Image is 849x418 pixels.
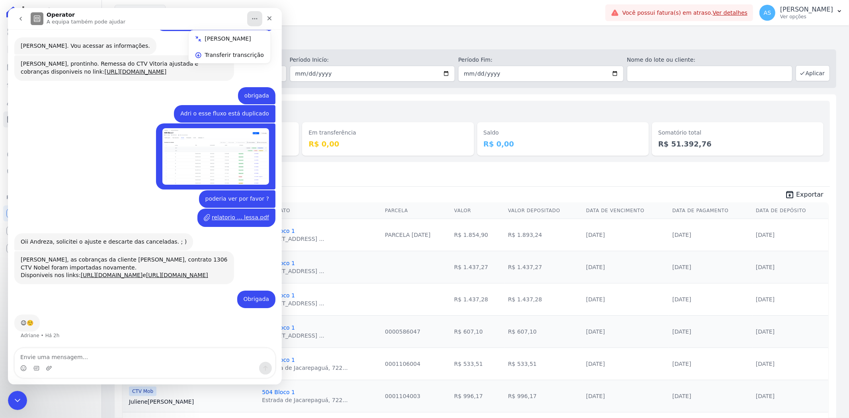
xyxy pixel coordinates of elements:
button: Início [239,3,254,18]
div: Andreza diz… [6,115,267,182]
a: [DATE] [586,264,605,270]
td: R$ 1.437,27 [451,251,505,283]
div: Obrigada [236,287,261,295]
div: [STREET_ADDRESS] ... [262,299,324,307]
a: Conta Hent [3,223,98,239]
div: [STREET_ADDRESS] ... [262,332,324,340]
div: Adri o esse fluxo está duplicado [166,97,267,115]
div: Adriane diz… [6,47,267,79]
a: [DATE] [586,393,605,399]
div: [PERSON_NAME] [181,23,262,39]
td: R$ 533,51 [451,348,505,380]
div: [PERSON_NAME]. Vou acessar as informações. [6,29,148,47]
th: Valor [451,203,505,219]
a: [DATE] [756,264,775,270]
th: Data de Pagamento [669,203,753,219]
a: [DATE] [672,232,691,238]
a: [DATE] [672,264,691,270]
button: Aplicar [796,65,830,81]
td: R$ 1.437,28 [505,283,583,315]
p: A equipa também pode ajudar [39,10,117,18]
a: [DATE] [586,296,605,303]
div: Adriane • Há 2h [13,325,51,330]
div: Plataformas [6,193,95,202]
span: Exportar [796,190,824,199]
td: R$ 1.437,27 [505,251,583,283]
div: Adriane diz… [6,29,267,48]
a: Contratos [3,41,98,57]
a: [DATE] [756,296,775,303]
a: [DATE] [756,328,775,335]
button: Carregar anexo [38,357,44,363]
a: [DATE] [672,361,691,367]
div: obrigada [230,79,267,97]
div: Adriane diz… [6,243,267,283]
a: Ver detalhes [713,10,748,16]
div: Transferir transcrição [181,39,262,55]
dd: R$ 0,00 [484,139,642,149]
div: Andreza diz… [6,97,267,115]
a: 0000586047 [385,328,420,335]
a: [DATE] [586,232,605,238]
td: R$ 1.437,28 [451,283,505,315]
th: Data de Depósito [753,203,828,219]
div: Andreza diz… [6,182,267,201]
i: unarchive [785,190,794,199]
div: [PERSON_NAME], as cobranças da cliente [PERSON_NAME], contrato 1306 CTV Nobel foram importadas no... [13,248,220,264]
th: Contrato [259,203,382,219]
td: R$ 1.893,24 [505,219,583,251]
a: [DATE] [756,393,775,399]
div: Adri o esse fluxo está duplicado [172,102,261,110]
button: Ctv Mob [115,5,166,20]
span: Você possui fatura(s) em atraso. [622,9,748,17]
a: Clientes [3,94,98,110]
button: Seletor de Gif [25,357,31,363]
button: AS [PERSON_NAME] Ver opções [753,2,849,24]
label: Nome do lote ou cliente: [627,56,792,64]
textarea: Envie uma mensagem... [7,340,267,354]
th: Data de Vencimento [583,203,669,219]
a: Visão Geral [3,24,98,40]
a: Transferências [3,129,98,145]
td: R$ 996,17 [505,380,583,412]
label: Período Inicío: [290,56,455,64]
th: Parcela [382,203,451,219]
dd: R$ 51.392,76 [658,139,817,149]
a: 0001104003 [385,393,420,399]
div: Adriane diz… [6,225,267,244]
iframe: Intercom live chat [8,391,27,410]
div: Oii Andreza, solicitei o ajuste e descarte das canceladas. ; ) [13,230,179,238]
p: Ver opções [780,14,833,20]
div: 😉☺️ [13,311,25,319]
a: Lotes [3,76,98,92]
span: CTV Mob [129,387,156,396]
div: Andreza diz… [6,283,267,307]
div: Adriane diz… [6,307,267,342]
a: Negativação [3,164,98,180]
a: PARCELA [DATE] [385,232,430,238]
a: 0001106004 [385,361,420,367]
div: [PERSON_NAME], as cobranças da cliente [PERSON_NAME], contrato 1306 CTV Nobel foram importadas no... [6,243,226,276]
a: [DATE] [586,361,605,367]
div: Fechar [254,3,269,18]
div: 😉☺️Adriane • Há 2h [6,307,32,324]
a: [URL][DOMAIN_NAME] [138,264,200,270]
a: [DATE] [672,393,691,399]
a: [DATE] [756,232,775,238]
h2: Minha Carteira [115,32,836,46]
a: Recebíveis [3,205,98,221]
a: [DATE] [672,328,691,335]
button: Seletor de emoji [12,357,19,363]
a: [URL][DOMAIN_NAME] [97,61,159,67]
iframe: Intercom live chat [8,8,282,385]
span: AS [764,10,771,16]
div: Oii Andreza, solicitei o ajuste e descarte das canceladas. ; ) [6,225,185,243]
div: Andreza diz… [6,79,267,98]
th: Valor Depositado [505,203,583,219]
td: R$ 607,10 [505,315,583,348]
div: Disponiveis nos links: e [13,264,220,272]
p: [PERSON_NAME] [780,6,833,14]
